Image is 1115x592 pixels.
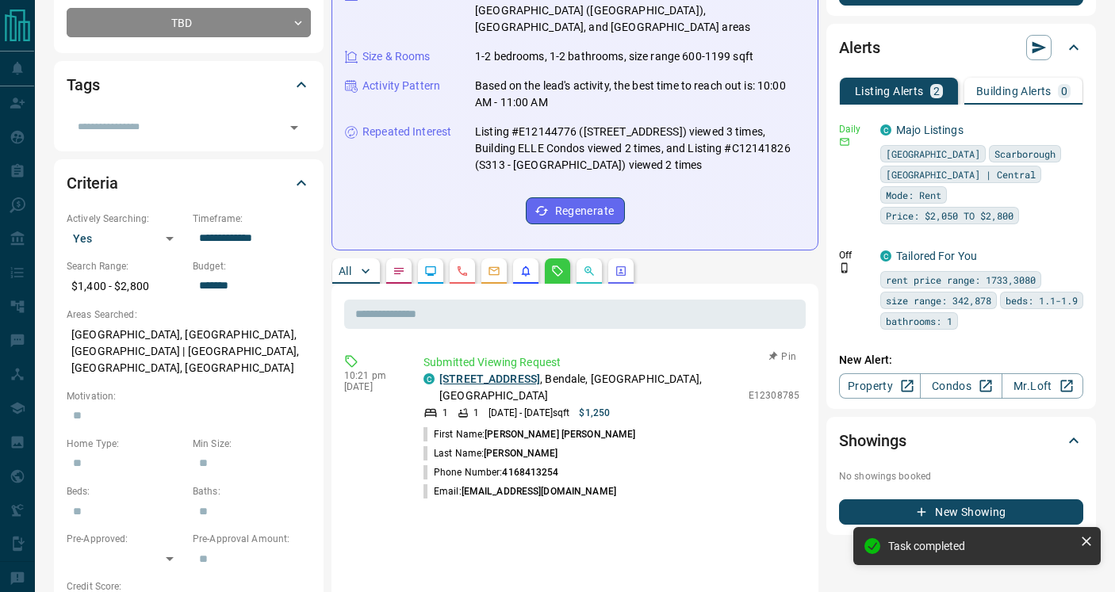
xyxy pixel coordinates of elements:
a: Tailored For You [896,250,977,262]
p: Based on the lead's activity, the best time to reach out is: 10:00 AM - 11:00 AM [475,78,805,111]
p: Size & Rooms [362,48,431,65]
svg: Opportunities [583,265,596,277]
p: Daily [839,122,871,136]
p: 10:21 pm [344,370,400,381]
div: TBD [67,8,311,37]
p: Listing Alerts [855,86,924,97]
p: Building Alerts [976,86,1052,97]
svg: Push Notification Only [839,262,850,273]
p: Submitted Viewing Request [423,354,799,371]
button: Regenerate [526,197,625,224]
p: Pre-Approved: [67,532,185,546]
p: Min Size: [193,437,311,451]
p: 0 [1061,86,1067,97]
p: Search Range: [67,259,185,273]
div: condos.ca [880,124,891,136]
span: [GEOGRAPHIC_DATA] | Central [886,166,1036,182]
div: Alerts [839,29,1083,67]
p: Activity Pattern [362,78,440,94]
span: [PERSON_NAME] [PERSON_NAME] [485,429,635,440]
button: New Showing [839,499,1083,525]
p: New Alert: [839,352,1083,369]
a: Majo Listings [896,124,964,136]
p: Motivation: [67,389,311,403]
p: Timeframe: [193,212,311,226]
svg: Email [839,136,850,147]
p: Home Type: [67,437,185,451]
button: Pin [760,349,806,364]
span: Scarborough [994,146,1056,162]
p: Baths: [193,484,311,498]
a: [STREET_ADDRESS] [439,372,540,385]
p: No showings booked [839,469,1083,483]
h2: Tags [67,72,99,97]
p: [GEOGRAPHIC_DATA], [GEOGRAPHIC_DATA], [GEOGRAPHIC_DATA] | [GEOGRAPHIC_DATA], [GEOGRAPHIC_DATA], [... [67,322,311,381]
svg: Emails [488,265,500,277]
svg: Agent Actions [615,265,627,277]
span: Mode: Rent [886,187,941,203]
span: [EMAIL_ADDRESS][DOMAIN_NAME] [462,486,616,497]
p: 2 [933,86,940,97]
p: Repeated Interest [362,124,451,140]
p: [DATE] [344,381,400,392]
div: condos.ca [423,373,435,384]
h2: Criteria [67,170,118,196]
div: Yes [67,226,185,251]
button: Open [283,116,305,139]
p: 1-2 bedrooms, 1-2 bathrooms, size range 600-1199 sqft [475,48,753,65]
span: beds: 1.1-1.9 [1006,292,1078,308]
span: [GEOGRAPHIC_DATA] [886,146,980,162]
svg: Requests [551,265,564,277]
div: Task completed [888,540,1074,552]
span: bathrooms: 1 [886,313,952,329]
p: 1 [443,406,448,420]
p: Last Name: [423,446,558,460]
p: Listing #E12144776 ([STREET_ADDRESS]) viewed 3 times, Building ELLE Condos viewed 2 times, and Li... [475,124,805,174]
div: Criteria [67,164,311,202]
div: Tags [67,66,311,104]
h2: Showings [839,428,906,453]
a: Condos [920,373,1002,399]
h2: Alerts [839,35,880,60]
svg: Listing Alerts [519,265,532,277]
p: Areas Searched: [67,307,311,322]
svg: Calls [456,265,469,277]
p: Beds: [67,484,185,498]
p: Pre-Approval Amount: [193,532,311,546]
p: All [339,265,351,277]
svg: Notes [393,265,405,277]
p: Budget: [193,259,311,273]
a: Mr.Loft [1002,373,1083,399]
p: [DATE] - [DATE] sqft [489,406,569,420]
span: [PERSON_NAME] [484,448,557,459]
svg: Lead Browsing Activity [424,265,437,277]
span: size range: 342,878 [886,292,991,308]
p: Phone Number: [423,465,559,479]
p: 1 [473,406,479,420]
p: $1,400 - $2,800 [67,273,185,300]
span: Price: $2,050 TO $2,800 [886,208,1013,223]
p: $1,250 [579,406,610,420]
p: Off [839,248,871,262]
a: Property [839,373,921,399]
p: , Bendale, [GEOGRAPHIC_DATA], [GEOGRAPHIC_DATA] [439,371,741,404]
div: condos.ca [880,250,891,262]
span: 4168413254 [502,467,558,478]
p: Actively Searching: [67,212,185,226]
span: rent price range: 1733,3080 [886,272,1036,288]
div: Showings [839,422,1083,460]
p: First Name: [423,427,635,441]
p: Email: [423,484,616,498]
p: E12308785 [749,388,799,403]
